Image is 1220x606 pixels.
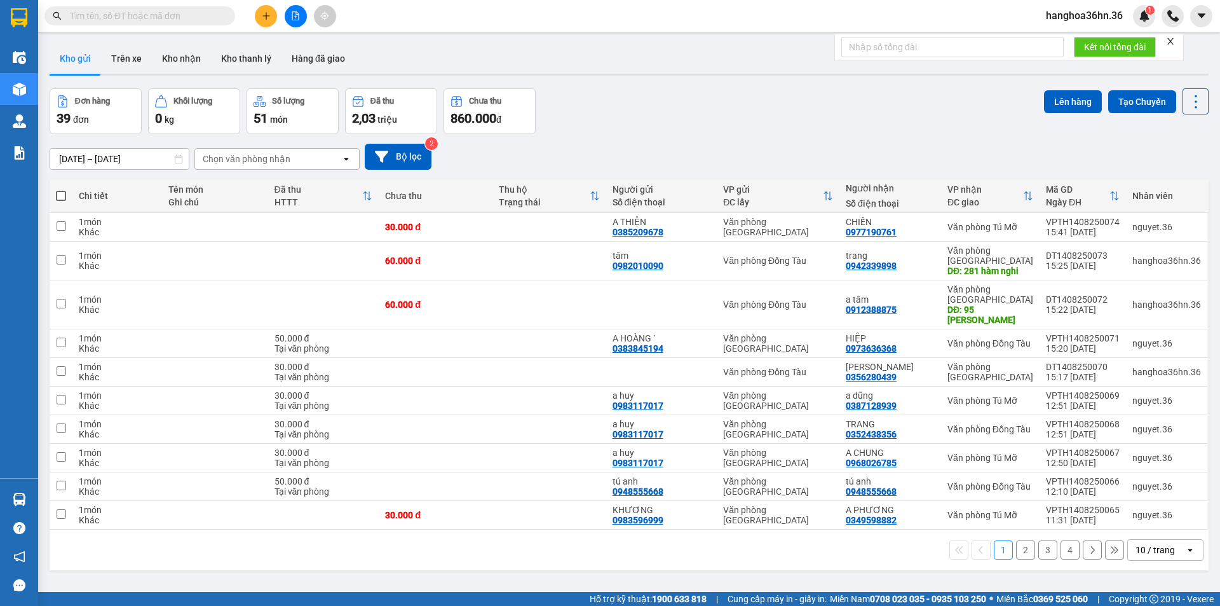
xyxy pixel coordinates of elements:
div: Văn phòng [GEOGRAPHIC_DATA] [723,505,833,525]
div: A THIỆN [613,217,711,227]
button: Hàng đã giao [281,43,355,74]
div: a dũng [846,390,935,401]
div: HTTT [274,197,363,207]
div: Văn phòng [GEOGRAPHIC_DATA] [947,284,1033,305]
div: Khác [79,305,156,315]
div: 0349598882 [846,515,897,525]
div: a tâm [846,294,935,305]
div: DĐ: 281 hàm nghi [947,266,1033,276]
div: Chưa thu [385,191,486,201]
div: 30.000 đ [274,390,373,401]
div: 50.000 đ [274,333,373,343]
div: hanghoa36hn.36 [1132,256,1201,266]
div: nguyet.36 [1132,338,1201,348]
div: 1 món [79,419,156,429]
span: file-add [291,11,300,20]
span: Miền Nam [830,592,986,606]
button: aim [314,5,336,27]
div: Đã thu [274,184,363,195]
sup: 1 [1146,6,1155,15]
span: món [270,114,288,125]
div: Văn phòng Đồng Tàu [723,367,833,377]
span: đ [496,114,501,125]
div: Đơn hàng [75,97,110,106]
span: Miền Bắc [996,592,1088,606]
span: notification [13,551,25,563]
div: VPTH1408250069 [1046,390,1120,401]
div: nguyet.36 [1132,510,1201,520]
div: ĐC giao [947,197,1023,207]
div: Đã thu [370,97,394,106]
span: plus [262,11,271,20]
div: tâm [613,251,711,261]
div: 15:25 [DATE] [1046,261,1120,271]
div: 12:50 [DATE] [1046,458,1120,468]
div: KHƯƠNG [613,505,711,515]
strong: 0369 525 060 [1033,594,1088,604]
b: 36 Limousine [133,15,225,31]
div: VPTH1408250067 [1046,448,1120,458]
div: Tại văn phòng [274,429,373,439]
button: Đơn hàng39đơn [50,88,142,134]
th: Toggle SortBy [941,179,1040,213]
div: Chi tiết [79,191,156,201]
div: 0983117017 [613,429,663,439]
button: Bộ lọc [365,144,431,170]
div: DT1408250072 [1046,294,1120,305]
span: close [1166,37,1175,46]
button: Kho gửi [50,43,101,74]
div: Trạng thái [499,197,590,207]
button: Trên xe [101,43,152,74]
input: Tìm tên, số ĐT hoặc mã đơn [70,9,220,23]
div: Tại văn phòng [274,343,373,354]
div: Khác [79,261,156,271]
span: 860.000 [451,111,496,126]
span: 1 [1148,6,1152,15]
div: 1 món [79,362,156,372]
div: 60.000 đ [385,300,486,310]
div: VP nhận [947,184,1023,195]
span: 0 [155,111,162,126]
div: 0948555668 [846,486,897,497]
div: 30.000 đ [274,362,373,372]
div: Văn phòng [GEOGRAPHIC_DATA] [947,245,1033,266]
div: 60.000 đ [385,256,486,266]
strong: 0708 023 035 - 0935 103 250 [870,594,986,604]
div: Văn phòng [GEOGRAPHIC_DATA] [723,448,833,468]
div: Người nhận [846,183,935,193]
div: 1 món [79,476,156,486]
div: 0973636368 [846,343,897,354]
div: 1 món [79,333,156,343]
div: Văn phòng Tú Mỡ [947,222,1033,232]
div: 15:22 [DATE] [1046,305,1120,315]
svg: open [341,154,351,164]
div: VP gửi [723,184,823,195]
div: Khác [79,372,156,382]
div: ĐC lấy [723,197,823,207]
div: a huy [613,448,711,458]
img: warehouse-icon [13,493,26,506]
div: 0983117017 [613,458,663,468]
div: trang [846,251,935,261]
span: ⚪️ [989,596,993,602]
button: Khối lượng0kg [148,88,240,134]
span: đơn [73,114,89,125]
img: warehouse-icon [13,114,26,128]
div: 0982010090 [613,261,663,271]
span: hanghoa36hn.36 [1036,8,1133,24]
div: nguyet.36 [1132,222,1201,232]
span: 2,03 [352,111,376,126]
th: Toggle SortBy [268,179,379,213]
div: 0356280439 [846,372,897,382]
span: triệu [377,114,397,125]
span: 51 [254,111,268,126]
div: Khác [79,486,156,497]
div: TRANG [846,419,935,429]
div: Tên món [168,184,262,195]
div: Tại văn phòng [274,401,373,411]
div: Ngày ĐH [1046,197,1109,207]
div: 0948555668 [613,486,663,497]
div: Văn phòng Đồng Tàu [723,300,833,310]
th: Toggle SortBy [492,179,606,213]
svg: open [1185,545,1195,555]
